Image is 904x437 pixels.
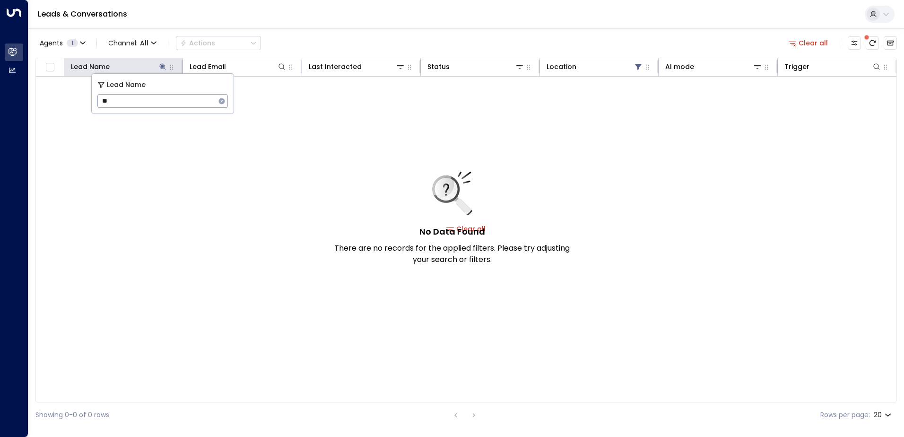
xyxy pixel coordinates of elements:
[309,61,362,72] div: Last Interacted
[820,410,870,420] label: Rows per page:
[140,39,148,47] span: All
[35,410,109,420] div: Showing 0-0 of 0 rows
[427,61,450,72] div: Status
[450,409,480,421] nav: pagination navigation
[71,61,167,72] div: Lead Name
[190,61,226,72] div: Lead Email
[104,36,160,50] span: Channel:
[785,36,832,50] button: Clear all
[784,61,809,72] div: Trigger
[176,36,261,50] div: Button group with a nested menu
[884,36,897,50] button: Archived Leads
[665,61,694,72] div: AI mode
[38,9,127,19] a: Leads & Conversations
[419,225,485,238] h5: No Data Found
[427,61,524,72] div: Status
[67,39,78,47] span: 1
[71,61,110,72] div: Lead Name
[547,61,643,72] div: Location
[665,61,762,72] div: AI mode
[309,61,405,72] div: Last Interacted
[176,36,261,50] button: Actions
[784,61,881,72] div: Trigger
[866,36,879,50] span: There are new threads available. Refresh the grid to view the latest updates.
[180,39,215,47] div: Actions
[547,61,576,72] div: Location
[40,40,63,46] span: Agents
[44,61,56,73] span: Toggle select all
[334,243,570,265] p: There are no records for the applied filters. Please try adjusting your search or filters.
[104,36,160,50] button: Channel:All
[107,79,146,90] span: Lead Name
[190,61,286,72] div: Lead Email
[848,36,861,50] button: Customize
[874,408,893,422] div: 20
[35,36,89,50] button: Agents1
